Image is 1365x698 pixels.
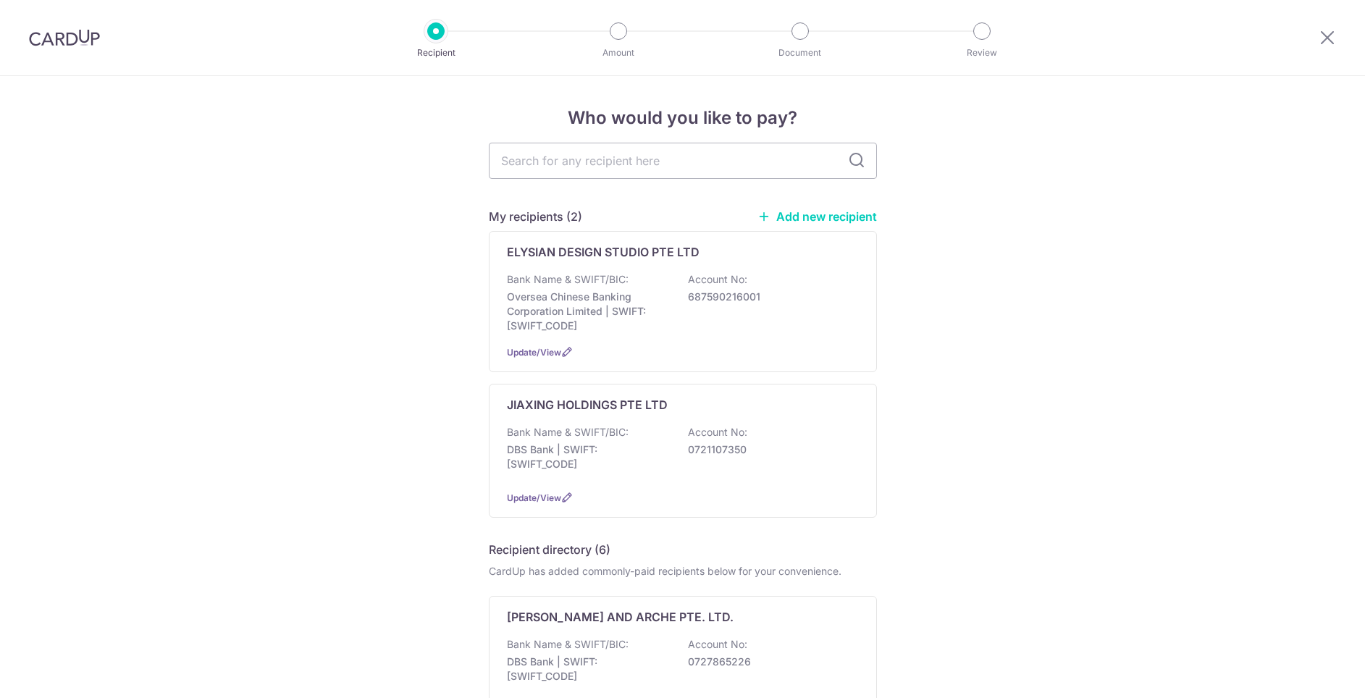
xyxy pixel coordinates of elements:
div: CardUp has added commonly-paid recipients below for your convenience. [489,564,877,579]
a: Update/View [507,492,561,503]
img: CardUp [29,29,100,46]
p: Account No: [688,637,747,652]
h4: Who would you like to pay? [489,105,877,131]
a: Update/View [507,347,561,358]
h5: Recipient directory (6) [489,541,610,558]
p: 0721107350 [688,442,850,457]
h5: My recipients (2) [489,208,582,225]
p: Document [747,46,854,60]
p: DBS Bank | SWIFT: [SWIFT_CODE] [507,442,669,471]
p: Recipient [382,46,490,60]
p: [PERSON_NAME] AND ARCHE PTE. LTD. [507,608,734,626]
p: Review [928,46,1036,60]
p: 0727865226 [688,655,850,669]
p: Bank Name & SWIFT/BIC: [507,272,629,287]
p: 687590216001 [688,290,850,304]
p: Oversea Chinese Banking Corporation Limited | SWIFT: [SWIFT_CODE] [507,290,669,333]
p: Account No: [688,272,747,287]
input: Search for any recipient here [489,143,877,179]
p: JIAXING HOLDINGS PTE LTD [507,396,668,413]
p: Amount [565,46,672,60]
p: Account No: [688,425,747,440]
a: Add new recipient [757,209,877,224]
p: Bank Name & SWIFT/BIC: [507,425,629,440]
p: ELYSIAN DESIGN STUDIO PTE LTD [507,243,700,261]
p: DBS Bank | SWIFT: [SWIFT_CODE] [507,655,669,684]
iframe: Opens a widget where you can find more information [1272,655,1351,691]
p: Bank Name & SWIFT/BIC: [507,637,629,652]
